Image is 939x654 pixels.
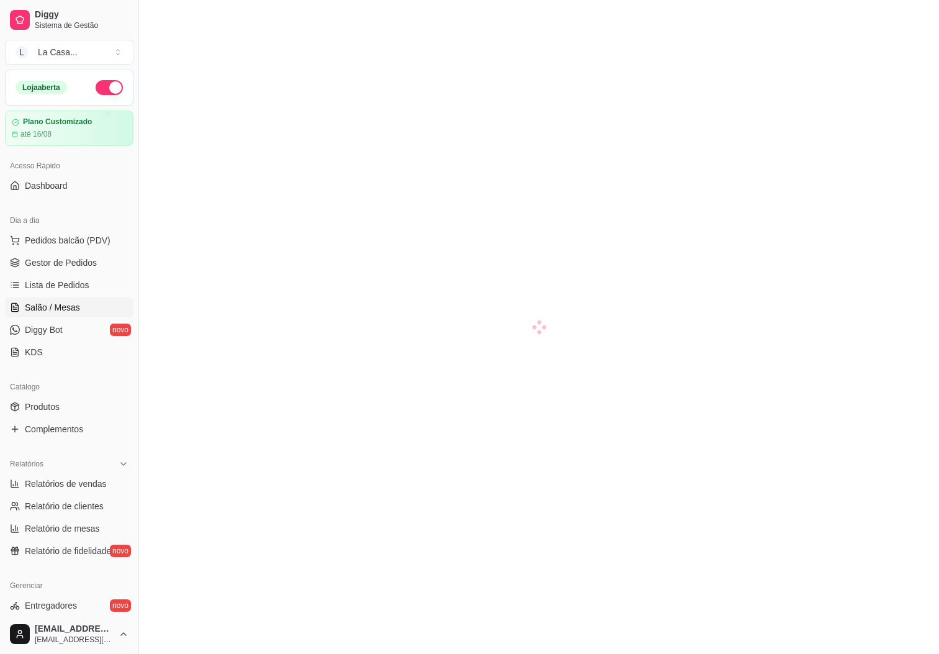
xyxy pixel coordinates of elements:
button: Alterar Status [96,80,123,95]
div: La Casa ... [38,46,78,58]
span: Entregadores [25,599,77,612]
button: Select a team [5,40,133,65]
a: Relatório de fidelidadenovo [5,541,133,561]
span: Relatório de mesas [25,522,100,535]
a: Produtos [5,397,133,417]
div: Acesso Rápido [5,156,133,176]
div: Loja aberta [16,81,67,94]
a: Relatório de clientes [5,496,133,516]
a: Plano Customizadoaté 16/08 [5,111,133,146]
article: até 16/08 [20,129,52,139]
button: Pedidos balcão (PDV) [5,230,133,250]
span: Pedidos balcão (PDV) [25,234,110,247]
a: Gestor de Pedidos [5,253,133,273]
span: Relatório de clientes [25,500,104,512]
span: L [16,46,28,58]
span: Diggy [35,9,128,20]
span: Diggy Bot [25,324,63,336]
span: Dashboard [25,179,68,192]
span: Lista de Pedidos [25,279,89,291]
span: Produtos [25,401,60,413]
span: [EMAIL_ADDRESS][DOMAIN_NAME] [35,635,114,645]
span: KDS [25,346,43,358]
span: Complementos [25,423,83,435]
a: Salão / Mesas [5,297,133,317]
a: Relatório de mesas [5,519,133,538]
a: Complementos [5,419,133,439]
button: [EMAIL_ADDRESS][DOMAIN_NAME][EMAIL_ADDRESS][DOMAIN_NAME] [5,619,133,649]
span: Relatórios [10,459,43,469]
a: Diggy Botnovo [5,320,133,340]
span: [EMAIL_ADDRESS][DOMAIN_NAME] [35,624,114,635]
div: Dia a dia [5,211,133,230]
span: Sistema de Gestão [35,20,128,30]
a: Lista de Pedidos [5,275,133,295]
a: DiggySistema de Gestão [5,5,133,35]
div: Gerenciar [5,576,133,596]
span: Gestor de Pedidos [25,257,97,269]
a: Relatórios de vendas [5,474,133,494]
article: Plano Customizado [23,117,92,127]
span: Salão / Mesas [25,301,80,314]
span: Relatórios de vendas [25,478,107,490]
a: Entregadoresnovo [5,596,133,615]
span: Relatório de fidelidade [25,545,111,557]
a: Dashboard [5,176,133,196]
div: Catálogo [5,377,133,397]
a: KDS [5,342,133,362]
